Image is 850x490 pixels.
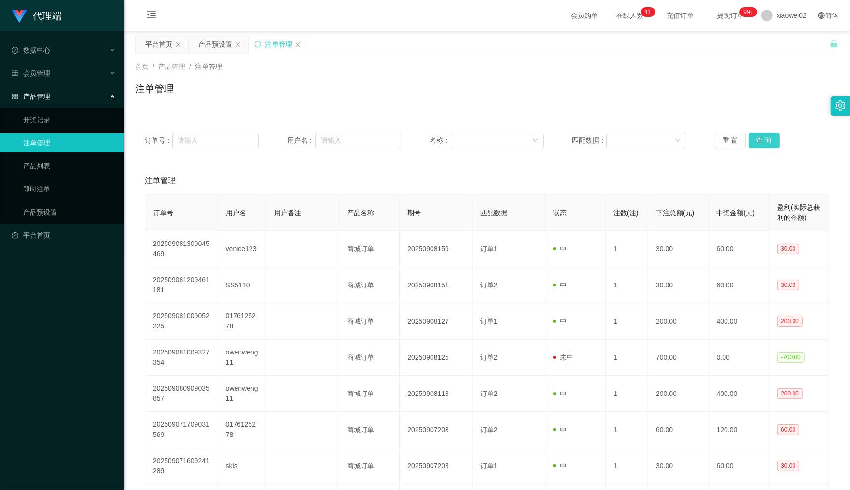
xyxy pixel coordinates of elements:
span: 中 [553,245,567,253]
button: 重 置 [715,133,746,148]
i: 图标: setting [835,100,846,111]
span: 200.00 [777,388,803,399]
span: 在线人数 [612,12,648,19]
span: 数据中心 [12,46,50,54]
button: 查 询 [749,133,780,148]
a: 开奖记录 [23,110,116,129]
input: 请输入 [172,133,259,148]
td: 20250907203 [400,448,473,484]
td: skls [218,448,266,484]
td: 商城订单 [339,303,400,340]
span: 200.00 [777,316,803,327]
a: 图标: dashboard平台首页 [12,226,116,245]
span: 30.00 [777,244,799,254]
span: 订单2 [480,354,498,361]
p: 1 [648,7,652,17]
div: 注单管理 [265,35,292,54]
td: venice123 [218,231,266,267]
span: 订单2 [480,390,498,397]
span: 会员管理 [12,69,50,77]
a: 注单管理 [23,133,116,152]
span: 用户名 [226,209,246,217]
span: 中 [553,390,567,397]
a: 即时注单 [23,179,116,199]
span: 盈利(实际总获利的金额) [777,204,820,221]
td: 20250908118 [400,376,473,412]
td: 商城订单 [339,376,400,412]
td: 20250908159 [400,231,473,267]
td: 商城订单 [339,267,400,303]
span: 下注总额(元) [656,209,694,217]
i: 图标: check-circle-o [12,47,18,54]
td: 202509081209461181 [145,267,218,303]
td: 商城订单 [339,231,400,267]
input: 请输入 [315,133,401,148]
span: 60.00 [777,424,799,435]
img: logo.9652507e.png [12,10,27,23]
td: 商城订单 [339,448,400,484]
i: 图标: close [235,42,241,48]
span: 期号 [407,209,421,217]
span: 产品名称 [347,209,374,217]
span: 30.00 [777,280,799,290]
span: 中 [553,426,567,434]
td: 20250908151 [400,267,473,303]
a: 代理端 [12,12,62,19]
td: 1 [606,376,648,412]
span: 注单管理 [195,63,222,70]
td: 1 [606,340,648,376]
td: 60.00 [709,448,770,484]
td: 700.00 [648,340,709,376]
td: 30.00 [648,231,709,267]
td: 200.00 [648,376,709,412]
span: 订单号 [153,209,173,217]
span: 未中 [553,354,573,361]
td: 200.00 [648,303,709,340]
td: 202509081009052225 [145,303,218,340]
span: 注数(注) [613,209,638,217]
div: 平台首页 [145,35,172,54]
td: 202509080909035857 [145,376,218,412]
a: 产品列表 [23,156,116,176]
td: 1 [606,303,648,340]
i: 图标: down [675,137,681,144]
span: 状态 [553,209,567,217]
i: 图标: menu-fold [135,0,168,31]
td: 60.00 [648,412,709,448]
h1: 代理端 [33,0,62,31]
span: / [189,63,191,70]
td: 30.00 [648,448,709,484]
span: 用户名： [287,136,315,146]
span: 匹配数据： [572,136,606,146]
span: 中奖金额(元) [717,209,755,217]
td: SS5110 [218,267,266,303]
span: 订单1 [480,317,498,325]
td: 商城订单 [339,412,400,448]
span: / [153,63,154,70]
span: 充值订单 [662,12,698,19]
span: 匹配数据 [480,209,507,217]
sup: 1112 [740,7,757,17]
td: 1 [606,412,648,448]
i: 图标: unlock [830,39,838,48]
span: 订单1 [480,245,498,253]
td: 400.00 [709,303,770,340]
span: 产品管理 [12,93,50,100]
span: 提现订单 [712,12,749,19]
a: 产品预设置 [23,203,116,222]
td: 60.00 [709,267,770,303]
span: 中 [553,462,567,470]
span: 中 [553,317,567,325]
i: 图标: close [295,42,301,48]
span: 用户备注 [274,209,301,217]
span: 首页 [135,63,149,70]
td: 20250907208 [400,412,473,448]
td: 202509081009327354 [145,340,218,376]
i: 图标: down [532,137,538,144]
span: 订单号： [145,136,172,146]
td: 1 [606,448,648,484]
span: -700.00 [777,352,805,363]
td: 120.00 [709,412,770,448]
div: 产品预设置 [198,35,232,54]
span: 订单2 [480,426,498,434]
